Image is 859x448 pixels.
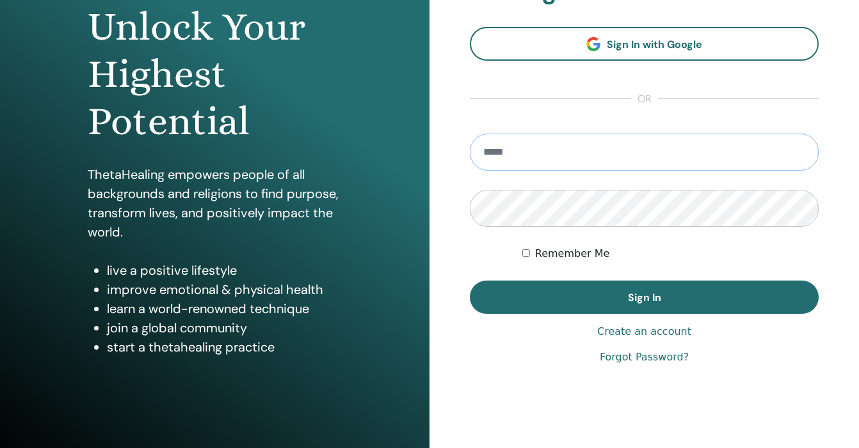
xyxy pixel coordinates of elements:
span: or [631,91,658,107]
p: ThetaHealing empowers people of all backgrounds and religions to find purpose, transform lives, a... [88,165,342,242]
button: Sign In [470,281,819,314]
span: Sign In with Google [607,38,702,51]
a: Create an account [597,324,691,339]
span: Sign In [628,291,661,304]
li: start a thetahealing practice [107,337,342,357]
li: join a global community [107,318,342,337]
div: Keep me authenticated indefinitely or until I manually logout [522,246,819,261]
h1: Unlock Your Highest Potential [88,3,342,146]
a: Forgot Password? [600,350,689,365]
label: Remember Me [535,246,610,261]
li: improve emotional & physical health [107,280,342,299]
li: live a positive lifestyle [107,261,342,280]
a: Sign In with Google [470,27,819,61]
li: learn a world-renowned technique [107,299,342,318]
